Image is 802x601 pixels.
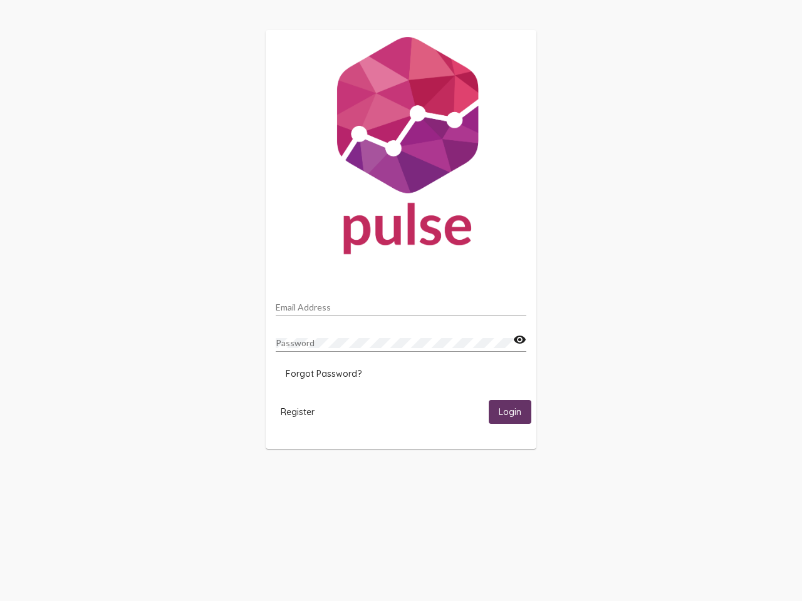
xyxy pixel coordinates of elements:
[266,30,536,267] img: Pulse For Good Logo
[271,400,325,423] button: Register
[281,406,315,418] span: Register
[276,362,372,385] button: Forgot Password?
[286,368,362,379] span: Forgot Password?
[513,332,526,347] mat-icon: visibility
[499,407,521,418] span: Login
[489,400,531,423] button: Login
